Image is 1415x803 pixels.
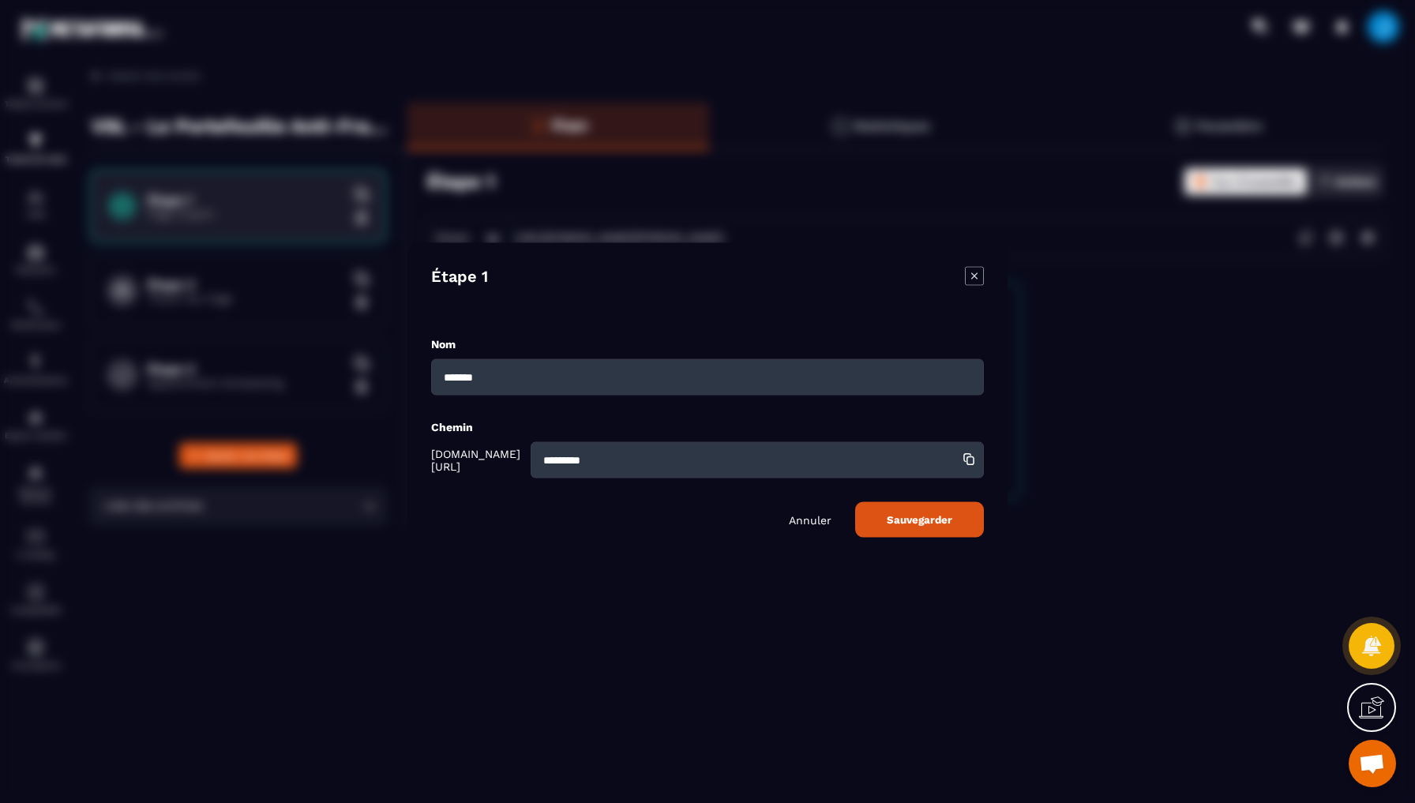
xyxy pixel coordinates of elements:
p: Annuler [789,513,831,526]
a: Ouvrir le chat [1349,740,1396,787]
h4: Étape 1 [431,266,488,288]
button: Sauvegarder [855,501,984,537]
img: copy-w.3668867d.svg [962,452,976,466]
label: Chemin [431,420,473,433]
span: [DOMAIN_NAME][URL] [431,447,527,472]
span: Sauvegarder [887,513,952,525]
label: Nom [431,337,456,350]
